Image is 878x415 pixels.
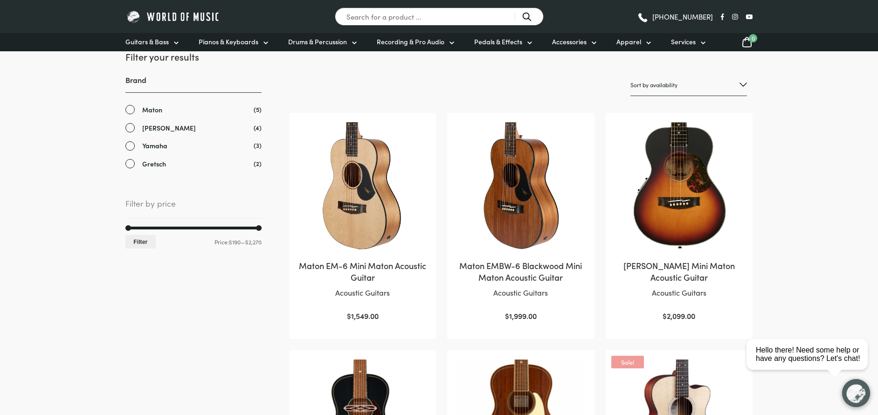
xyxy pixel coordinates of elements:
[615,260,743,283] h2: [PERSON_NAME] Mini Maton Acoustic Guitar
[125,123,262,133] a: [PERSON_NAME]
[125,75,262,169] div: Brand
[335,7,544,26] input: Search for a product ...
[125,235,156,249] button: Filter
[142,104,162,115] span: Maton
[125,235,262,249] div: Price: —
[125,104,262,115] a: Maton
[199,37,258,47] span: Pianos & Keyboards
[125,75,262,93] h3: Brand
[298,287,427,299] p: Acoustic Guitars
[671,37,696,47] span: Services
[298,122,427,322] a: Maton EM-6 Mini Maton Acoustic GuitarAcoustic Guitars $1,549.00
[637,10,713,24] a: [PHONE_NUMBER]
[254,159,262,168] span: (2)
[245,238,262,246] span: $2,270
[125,159,262,169] a: Gretsch
[125,50,262,63] h2: Filter your results
[615,122,743,250] img: Maton Troubadour Mini Maton close view
[347,311,379,321] bdi: 1,549.00
[377,37,444,47] span: Recording & Pro Audio
[663,311,695,321] bdi: 2,099.00
[616,37,641,47] span: Apparel
[611,356,644,368] span: Sale!
[298,260,427,283] h2: Maton EM-6 Mini Maton Acoustic Guitar
[254,140,262,150] span: (3)
[630,74,747,96] select: Shop order
[663,311,667,321] span: $
[652,13,713,20] span: [PHONE_NUMBER]
[142,159,166,169] span: Gretsch
[505,311,509,321] span: $
[474,37,522,47] span: Pedals & Effects
[229,238,241,246] span: $190
[254,123,262,132] span: (4)
[142,140,167,151] span: Yamaha
[456,260,585,283] h2: Maton EMBW-6 Blackwood Mini Maton Acoustic Guitar
[615,122,743,322] a: [PERSON_NAME] Mini Maton Acoustic GuitarAcoustic Guitars $2,099.00
[125,37,169,47] span: Guitars & Bass
[456,122,585,322] a: Maton EMBW-6 Blackwood Mini Maton Acoustic GuitarAcoustic Guitars $1,999.00
[615,287,743,299] p: Acoustic Guitars
[125,9,221,24] img: World of Music
[288,37,347,47] span: Drums & Percussion
[254,104,262,114] span: (5)
[456,122,585,250] img: Maton EMBW-6 Mini Maton Acoustic Guitar Front Angle
[142,123,196,133] span: [PERSON_NAME]
[749,34,757,42] span: 0
[125,197,262,218] span: Filter by price
[456,287,585,299] p: Acoustic Guitars
[743,312,878,415] iframe: Chat with our support team
[505,311,537,321] bdi: 1,999.00
[298,122,427,250] img: Maton EM-6 Mini Maton Acoustic/Electric Guitar
[125,140,262,151] a: Yamaha
[347,311,351,321] span: $
[552,37,587,47] span: Accessories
